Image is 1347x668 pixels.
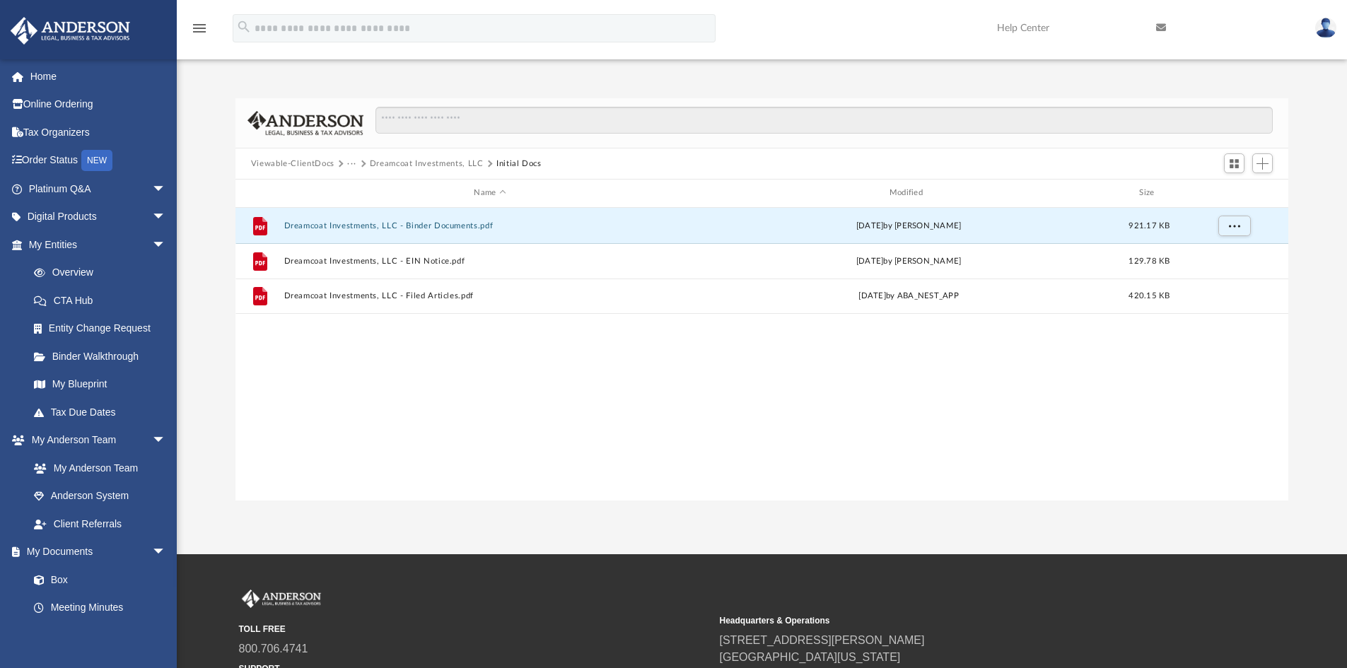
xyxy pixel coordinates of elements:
button: Dreamcoat Investments, LLC - Binder Documents.pdf [284,221,696,230]
i: menu [191,20,208,37]
a: My Blueprint [20,370,180,399]
a: CTA Hub [20,286,187,315]
div: Name [283,187,696,199]
div: id [1184,187,1283,199]
button: Initial Docs [496,158,542,170]
a: Platinum Q&Aarrow_drop_down [10,175,187,203]
div: [DATE] by [PERSON_NAME] [702,219,1114,232]
input: Search files and folders [375,107,1273,134]
small: Headquarters & Operations [720,614,1191,627]
small: TOLL FREE [239,623,710,635]
a: My Documentsarrow_drop_down [10,538,180,566]
a: My Anderson Team [20,454,173,482]
a: Tax Due Dates [20,398,187,426]
div: Modified [702,187,1115,199]
a: My Anderson Teamarrow_drop_down [10,426,180,455]
a: [STREET_ADDRESS][PERSON_NAME] [720,634,925,646]
button: Viewable-ClientDocs [251,158,334,170]
img: Anderson Advisors Platinum Portal [239,590,324,608]
a: Meeting Minutes [20,594,180,622]
a: menu [191,27,208,37]
span: 129.78 KB [1129,257,1170,264]
a: Order StatusNEW [10,146,187,175]
a: Box [20,566,173,594]
a: Binder Walkthrough [20,342,187,370]
div: grid [235,208,1289,500]
button: ··· [347,158,356,170]
img: User Pic [1315,18,1336,38]
a: Client Referrals [20,510,180,538]
a: [GEOGRAPHIC_DATA][US_STATE] [720,651,901,663]
span: arrow_drop_down [152,230,180,259]
button: Add [1252,153,1273,173]
button: More options [1218,215,1250,236]
a: Digital Productsarrow_drop_down [10,203,187,231]
i: search [236,19,252,35]
a: Online Ordering [10,90,187,119]
span: 921.17 KB [1129,221,1170,229]
div: NEW [81,150,112,171]
img: Anderson Advisors Platinum Portal [6,17,134,45]
a: My Entitiesarrow_drop_down [10,230,187,259]
a: Home [10,62,187,90]
button: Switch to Grid View [1224,153,1245,173]
a: Overview [20,259,187,287]
span: arrow_drop_down [152,175,180,204]
button: Dreamcoat Investments, LLC [370,158,484,170]
span: 420.15 KB [1129,292,1170,300]
a: Anderson System [20,482,180,510]
a: 800.706.4741 [239,643,308,655]
div: [DATE] by [PERSON_NAME] [702,254,1114,267]
span: arrow_drop_down [152,538,180,567]
span: arrow_drop_down [152,426,180,455]
span: arrow_drop_down [152,203,180,232]
a: Tax Organizers [10,118,187,146]
button: Dreamcoat Investments, LLC - Filed Articles.pdf [284,291,696,300]
button: Dreamcoat Investments, LLC - EIN Notice.pdf [284,257,696,266]
div: id [242,187,277,199]
div: [DATE] by ABA_NEST_APP [702,290,1114,303]
div: Size [1121,187,1177,199]
a: Entity Change Request [20,315,187,343]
